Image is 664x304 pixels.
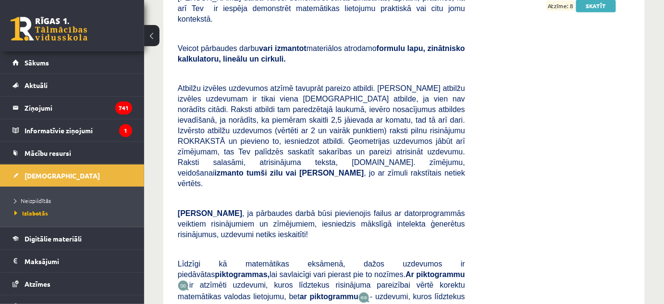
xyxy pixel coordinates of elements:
[14,197,51,204] span: Neizpildītās
[358,292,370,303] img: wKvN42sLe3LLwAAAABJRU5ErkJggg==
[259,44,307,52] b: vari izmantot
[547,0,575,11] span: Atzīme: 8
[25,279,50,288] span: Atzīmes
[215,270,270,279] b: piktogrammas,
[178,84,465,188] span: Atbilžu izvēles uzdevumos atzīmē tavuprāt pareizo atbildi. [PERSON_NAME] atbilžu izvēles uzdevuma...
[12,273,132,295] a: Atzīmes
[178,260,465,279] span: Līdzīgi kā matemātikas eksāmenā, dažos uzdevumos ir piedāvātas lai savlaicīgi vari pierast pie to...
[246,169,364,177] b: tumši zilu vai [PERSON_NAME]
[25,58,49,67] span: Sākums
[215,169,244,177] b: izmanto
[12,228,132,250] a: Digitālie materiāli
[14,209,48,217] span: Izlabotās
[12,250,132,272] a: Maksājumi
[11,17,87,41] a: Rīgas 1. Tālmācības vidusskola
[25,81,48,89] span: Aktuāli
[12,97,132,119] a: Ziņojumi741
[25,149,71,157] span: Mācību resursi
[178,280,189,291] img: JfuEzvunn4EvwAAAAASUVORK5CYII=
[12,142,132,164] a: Mācību resursi
[300,292,358,301] b: ar piktogrammu
[25,250,132,272] legend: Maksājumi
[178,209,465,239] span: , ja pārbaudes darbā būsi pievienojis failus ar datorprogrammās veiktiem risinājumiem un zīmējumi...
[178,209,242,217] span: [PERSON_NAME]
[25,119,132,141] legend: Informatīvie ziņojumi
[119,124,132,137] i: 1
[14,209,135,217] a: Izlabotās
[178,44,465,63] span: Veicot pārbaudes darbu materiālos atrodamo
[14,196,135,205] a: Neizpildītās
[25,97,132,119] legend: Ziņojumi
[178,281,465,301] span: ir atzīmēti uzdevumi, kuros līdztekus risinājuma pareizībai vērtē korektu matemātikas valodas lie...
[406,270,465,279] b: Ar piktogrammu
[12,51,132,74] a: Sākums
[25,171,100,180] span: [DEMOGRAPHIC_DATA]
[12,119,132,141] a: Informatīvie ziņojumi1
[25,234,82,243] span: Digitālie materiāli
[12,74,132,96] a: Aktuāli
[115,101,132,114] i: 741
[12,165,132,187] a: [DEMOGRAPHIC_DATA]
